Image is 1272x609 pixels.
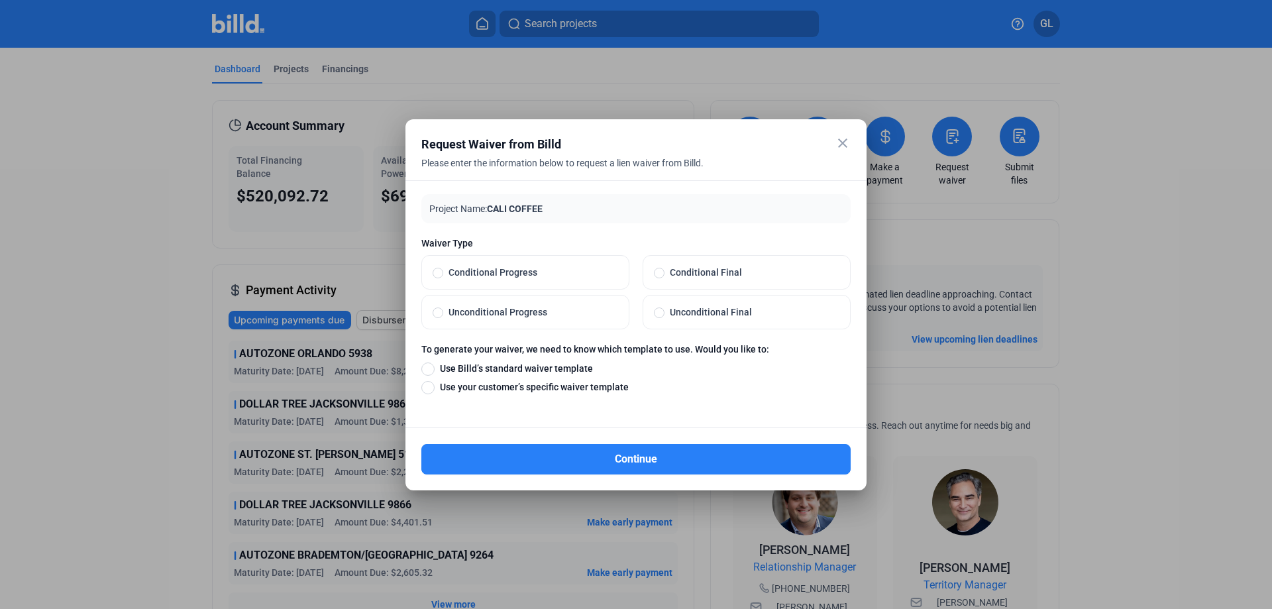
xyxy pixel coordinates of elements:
[443,266,618,279] span: Conditional Progress
[421,444,851,474] button: Continue
[835,135,851,151] mat-icon: close
[421,343,851,361] label: To generate your waiver, we need to know which template to use. Would you like to:
[429,203,487,214] span: Project Name:
[435,380,629,394] span: Use your customer’s specific waiver template
[443,305,618,319] span: Unconditional Progress
[421,135,818,154] div: Request Waiver from Billd
[664,266,839,279] span: Conditional Final
[435,362,593,375] span: Use Billd’s standard waiver template
[421,237,851,250] span: Waiver Type
[421,156,818,186] div: Please enter the information below to request a lien waiver from Billd.
[487,203,543,214] span: CALI COFFEE
[664,305,839,319] span: Unconditional Final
